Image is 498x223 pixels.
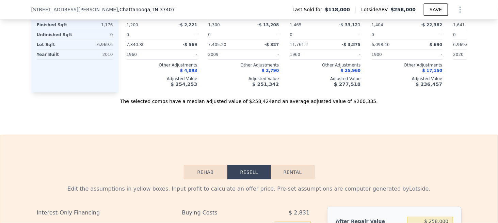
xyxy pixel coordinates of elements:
span: [STREET_ADDRESS][PERSON_NAME] [31,6,118,13]
span: , Chattanooga [118,6,175,13]
button: Resell [227,165,271,179]
span: 0 [208,32,211,37]
span: $ 254,253 [171,81,197,87]
div: Finished Sqft [37,20,74,30]
span: Last Sold for [292,6,325,13]
div: - [327,50,361,59]
span: 0 [372,32,374,37]
div: - [163,30,197,40]
div: The selected comps have a median adjusted value of $258,424 and an average adjusted value of $260... [31,92,467,105]
div: Adjusted Value [127,76,197,81]
span: $258,000 [391,7,416,12]
span: $ 277,518 [334,81,360,87]
button: Rental [271,165,315,179]
span: $ 2,790 [262,68,279,73]
span: 6,098.40 [372,42,390,47]
div: 2009 [208,50,242,59]
button: Rehab [184,165,227,179]
div: Unfinished Sqft [37,30,74,40]
div: Lot Sqft [37,40,74,49]
button: Show Options [453,3,467,16]
div: 1900 [372,50,406,59]
span: 11,761.2 [290,42,308,47]
span: -$ 22,382 [421,23,443,27]
span: 7,405.20 [208,42,226,47]
div: Adjusted Value [372,76,443,81]
span: $ 4,893 [180,68,197,73]
div: Other Adjustments [290,62,361,68]
div: Edit the assumptions in yellow boxes. Input profit to calculate an offer price. Pre-set assumptio... [37,185,462,193]
div: Adjusted Value [290,76,361,81]
span: 1,641 [453,23,465,27]
span: -$ 2,221 [178,23,197,27]
span: 7,840.80 [127,42,145,47]
span: $ 236,457 [416,81,442,87]
span: -$ 569 [183,42,197,47]
div: - [408,50,443,59]
div: - [245,30,279,40]
span: -$ 33,121 [339,23,361,27]
div: - [163,50,197,59]
div: Adjusted Value [208,76,279,81]
div: 1960 [127,50,161,59]
div: 2020 [453,50,487,59]
div: Year Built [37,50,74,59]
span: 1,200 [127,23,138,27]
span: 1,465 [290,23,302,27]
span: -$ 3,875 [342,42,360,47]
div: 1,176 [76,20,113,30]
div: - [245,50,279,59]
span: $ 251,342 [252,81,279,87]
div: 1960 [290,50,324,59]
div: 2010 [76,50,113,59]
span: 1,300 [208,23,220,27]
span: 0 [290,32,293,37]
div: - [408,30,443,40]
button: SAVE [424,3,448,16]
span: 6,969.6 [453,42,469,47]
span: Lotside ARV [361,6,390,13]
span: $ 17,150 [422,68,443,73]
div: Other Adjustments [208,62,279,68]
div: Interest-Only Financing [37,207,166,219]
div: 6,969.6 [76,40,113,49]
span: , TN 37407 [150,7,175,12]
div: - [327,30,361,40]
span: $ 25,960 [341,68,361,73]
span: 0 [127,32,129,37]
span: 1,404 [372,23,383,27]
span: 0 [453,32,456,37]
span: -$ 13,208 [257,23,279,27]
div: Other Adjustments [372,62,443,68]
span: $118,000 [325,6,350,13]
div: Other Adjustments [127,62,197,68]
span: $ 2,831 [289,207,309,219]
div: 0 [76,30,113,40]
span: -$ 327 [264,42,279,47]
span: $ 690 [430,42,443,47]
div: Buying Costs [182,207,258,219]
